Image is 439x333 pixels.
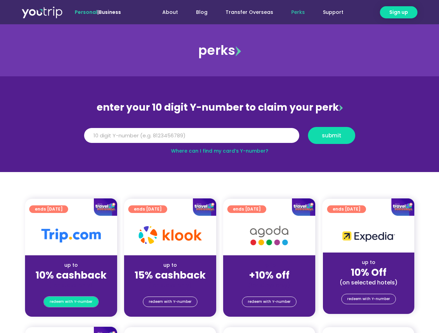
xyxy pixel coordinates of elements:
[149,297,192,307] span: redeem with Y-number
[217,6,282,19] a: Transfer Overseas
[35,268,107,282] strong: 10% cashback
[153,6,187,19] a: About
[50,297,92,307] span: redeem with Y-number
[242,297,296,307] a: redeem with Y-number
[143,297,197,307] a: redeem with Y-number
[380,6,417,18] a: Sign up
[347,294,390,304] span: redeem with Y-number
[75,9,97,16] span: Personal
[140,6,352,19] nav: Menu
[314,6,352,19] a: Support
[248,297,291,307] span: redeem with Y-number
[84,127,355,149] form: Y Number
[282,6,314,19] a: Perks
[171,147,268,154] a: Where can I find my card’s Y-number?
[81,99,359,117] div: enter your 10 digit Y-number to claim your perk
[249,268,290,282] strong: +10% off
[229,282,310,289] div: (for stays only)
[263,262,276,268] span: up to
[322,133,341,138] span: submit
[130,282,211,289] div: (for stays only)
[135,268,206,282] strong: 15% cashback
[187,6,217,19] a: Blog
[308,127,355,144] button: submit
[44,297,98,307] a: redeem with Y-number
[389,9,408,16] span: Sign up
[341,294,396,304] a: redeem with Y-number
[351,266,387,279] strong: 10% Off
[31,282,112,289] div: (for stays only)
[328,279,409,286] div: (on selected hotels)
[99,9,121,16] a: Business
[75,9,121,16] span: |
[130,262,211,269] div: up to
[84,128,299,143] input: 10 digit Y-number (e.g. 8123456789)
[328,259,409,266] div: up to
[31,262,112,269] div: up to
